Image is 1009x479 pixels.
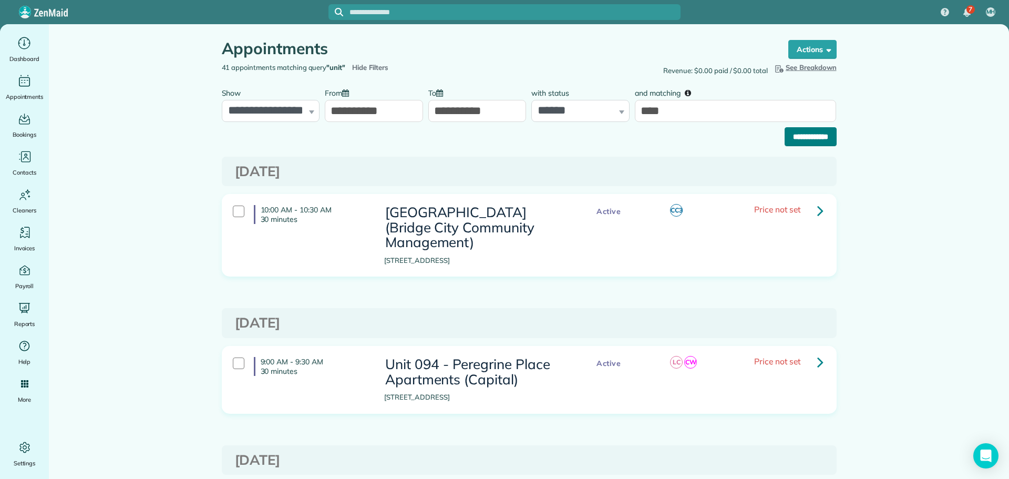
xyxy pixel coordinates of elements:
span: MH [986,8,995,16]
a: Help [4,338,45,367]
p: 30 minutes [261,366,368,376]
span: Dashboard [9,54,39,64]
span: Price not set [754,356,800,366]
p: [STREET_ADDRESS] [384,392,570,403]
h3: Unit 094 - Peregrine Place Apartments (Capital) [384,357,570,387]
svg: Focus search [335,8,343,16]
a: Settings [4,439,45,468]
h3: [GEOGRAPHIC_DATA] (Bridge City Community Management) [384,205,570,250]
span: Active [591,357,626,370]
label: From [325,83,354,102]
span: More [18,394,31,405]
span: Revenue: $0.00 paid / $0.00 total [663,66,768,76]
a: Contacts [4,148,45,178]
span: CW [684,356,697,369]
span: Cleaners [13,205,36,216]
span: Appointments [6,91,44,102]
span: Payroll [15,281,34,291]
a: Hide Filters [352,63,388,72]
a: Cleaners [4,186,45,216]
button: Actions [788,40,837,59]
div: 7 unread notifications [956,1,978,24]
button: See Breakdown [773,63,837,73]
a: Payroll [4,262,45,291]
div: Open Intercom Messenger [973,443,998,468]
span: Bookings [13,129,37,140]
label: and matching [635,83,698,102]
span: Hide Filters [352,63,388,73]
span: Price not set [754,204,800,215]
label: To [428,83,448,102]
h3: [DATE] [235,315,823,331]
h1: Appointments [222,40,768,57]
span: Active [591,205,626,218]
h4: 10:00 AM - 10:30 AM [254,205,368,224]
span: Help [18,356,31,367]
a: Invoices [4,224,45,253]
a: Dashboard [4,35,45,64]
span: CC3 [670,204,683,217]
button: Focus search [328,8,343,16]
h3: [DATE] [235,453,823,468]
p: [STREET_ADDRESS] [384,256,570,266]
strong: "unit" [326,63,345,72]
a: Reports [4,300,45,329]
h4: 9:00 AM - 9:30 AM [254,357,368,376]
span: Reports [14,319,35,329]
span: Invoices [14,243,35,253]
span: LC [670,356,683,369]
a: Bookings [4,110,45,140]
div: 41 appointments matching query [214,63,529,73]
span: Settings [14,458,36,468]
p: 30 minutes [261,215,368,224]
h3: [DATE] [235,164,823,179]
span: Contacts [13,167,36,178]
span: 7 [969,5,972,14]
a: Appointments [4,73,45,102]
